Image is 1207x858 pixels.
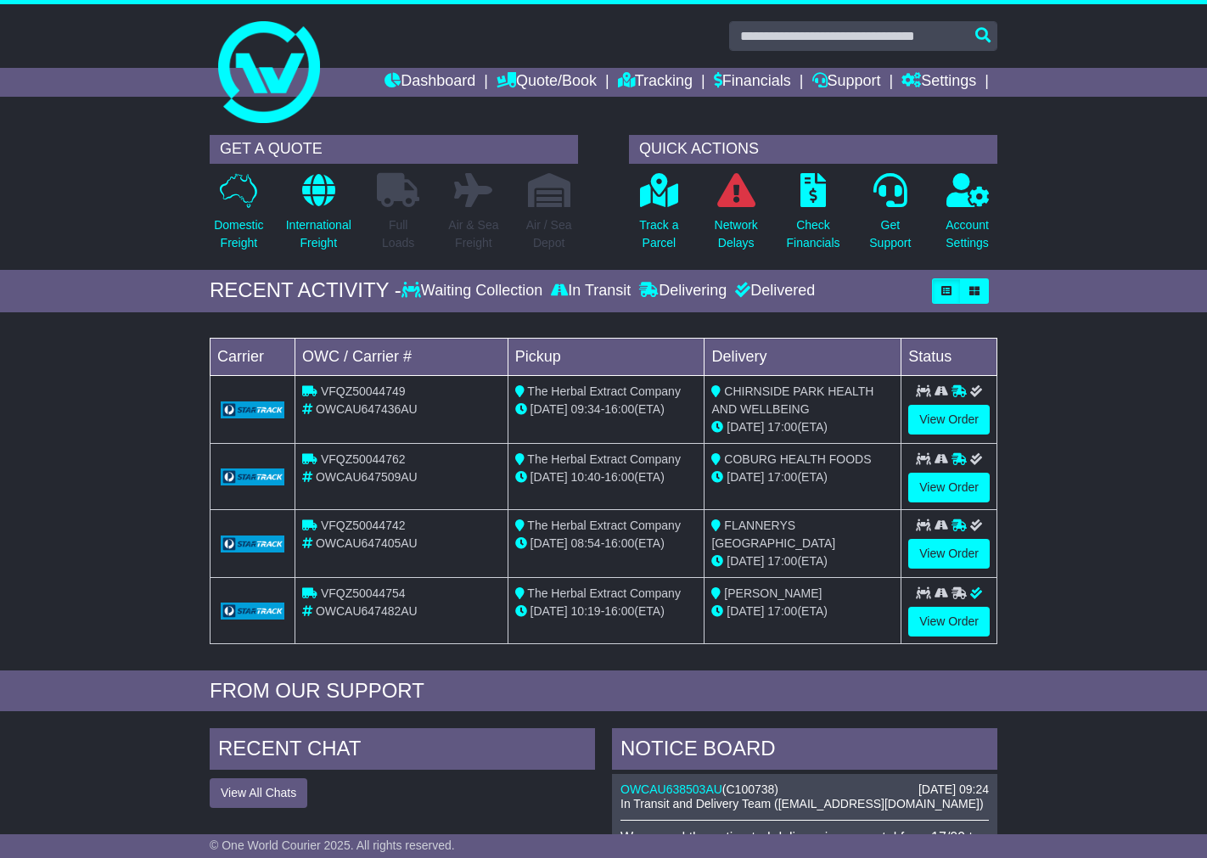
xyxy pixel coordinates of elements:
[620,797,984,810] span: In Transit and Delivery Team ([EMAIL_ADDRESS][DOMAIN_NAME])
[316,536,418,550] span: OWCAU647405AU
[727,604,764,618] span: [DATE]
[316,402,418,416] span: OWCAU647436AU
[705,338,901,375] td: Delivery
[508,338,705,375] td: Pickup
[221,536,284,552] img: GetCarrierServiceLogo
[571,470,601,484] span: 10:40
[527,384,681,398] span: The Herbal Extract Company
[527,519,681,532] span: The Herbal Extract Company
[901,338,997,375] td: Status
[620,782,989,797] div: ( )
[727,420,764,434] span: [DATE]
[635,282,731,300] div: Delivering
[639,216,678,252] p: Track a Parcel
[211,338,295,375] td: Carrier
[714,172,759,261] a: NetworkDelays
[785,172,840,261] a: CheckFinancials
[571,402,601,416] span: 09:34
[612,728,997,774] div: NOTICE BOARD
[321,519,406,532] span: VFQZ50044742
[377,216,419,252] p: Full Loads
[711,519,835,550] span: FLANNERYS [GEOGRAPHIC_DATA]
[711,418,894,436] div: (ETA)
[295,338,508,375] td: OWC / Carrier #
[321,452,406,466] span: VFQZ50044762
[724,452,871,466] span: COBURG HEALTH FOODS
[321,586,406,600] span: VFQZ50044754
[604,402,634,416] span: 16:00
[711,552,894,570] div: (ETA)
[316,470,418,484] span: OWCAU647509AU
[385,68,475,97] a: Dashboard
[571,604,601,618] span: 10:19
[531,470,568,484] span: [DATE]
[531,604,568,618] span: [DATE]
[901,68,976,97] a: Settings
[604,470,634,484] span: 16:00
[629,135,997,164] div: QUICK ACTIONS
[727,782,775,796] span: C100738
[731,282,815,300] div: Delivered
[527,452,681,466] span: The Herbal Extract Company
[868,172,912,261] a: GetSupport
[604,604,634,618] span: 16:00
[618,68,693,97] a: Tracking
[945,172,990,261] a: AccountSettings
[812,68,881,97] a: Support
[604,536,634,550] span: 16:00
[620,782,722,796] a: OWCAU638503AU
[711,468,894,486] div: (ETA)
[727,470,764,484] span: [DATE]
[711,603,894,620] div: (ETA)
[767,604,797,618] span: 17:00
[221,401,284,418] img: GetCarrierServiceLogo
[221,468,284,485] img: GetCarrierServiceLogo
[908,607,990,636] a: View Order
[711,384,873,416] span: CHIRNSIDE PARK HEALTH AND WELLBEING
[767,470,797,484] span: 17:00
[210,278,401,303] div: RECENT ACTIVITY -
[908,405,990,435] a: View Order
[727,554,764,568] span: [DATE]
[869,216,911,252] p: Get Support
[638,172,679,261] a: Track aParcel
[214,216,263,252] p: Domestic Freight
[531,536,568,550] span: [DATE]
[401,282,547,300] div: Waiting Collection
[285,172,352,261] a: InternationalFreight
[715,216,758,252] p: Network Delays
[210,728,595,774] div: RECENT CHAT
[908,539,990,569] a: View Order
[767,420,797,434] span: 17:00
[515,401,698,418] div: - (ETA)
[547,282,635,300] div: In Transit
[515,468,698,486] div: - (ETA)
[571,536,601,550] span: 08:54
[210,838,455,852] span: © One World Courier 2025. All rights reserved.
[526,216,572,252] p: Air / Sea Depot
[316,604,418,618] span: OWCAU647482AU
[531,402,568,416] span: [DATE]
[286,216,351,252] p: International Freight
[908,473,990,502] a: View Order
[946,216,989,252] p: Account Settings
[321,384,406,398] span: VFQZ50044749
[497,68,597,97] a: Quote/Book
[515,535,698,552] div: - (ETA)
[918,782,989,797] div: [DATE] 09:24
[515,603,698,620] div: - (ETA)
[527,586,681,600] span: The Herbal Extract Company
[221,603,284,620] img: GetCarrierServiceLogo
[210,778,307,808] button: View All Chats
[213,172,264,261] a: DomesticFreight
[767,554,797,568] span: 17:00
[786,216,839,252] p: Check Financials
[724,586,822,600] span: [PERSON_NAME]
[210,679,997,704] div: FROM OUR SUPPORT
[210,135,578,164] div: GET A QUOTE
[448,216,498,252] p: Air & Sea Freight
[714,68,791,97] a: Financials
